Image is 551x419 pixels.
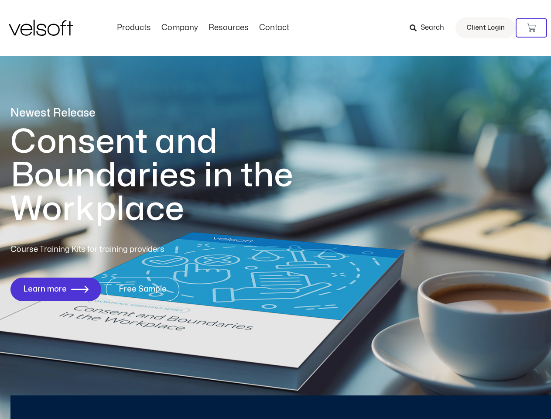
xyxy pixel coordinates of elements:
[23,285,67,294] span: Learn more
[203,23,254,33] a: ResourcesMenu Toggle
[10,278,101,301] a: Learn more
[10,125,329,226] h1: Consent and Boundaries in the Workplace
[112,23,294,33] nav: Menu
[10,106,329,121] p: Newest Release
[410,21,450,35] a: Search
[421,22,444,34] span: Search
[156,23,203,33] a: CompanyMenu Toggle
[106,278,179,301] a: Free Sample
[119,285,167,294] span: Free Sample
[112,23,156,33] a: ProductsMenu Toggle
[9,20,73,36] img: Velsoft Training Materials
[466,22,505,34] span: Client Login
[254,23,294,33] a: ContactMenu Toggle
[455,17,516,38] a: Client Login
[10,244,228,256] p: Course Training Kits for training providers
